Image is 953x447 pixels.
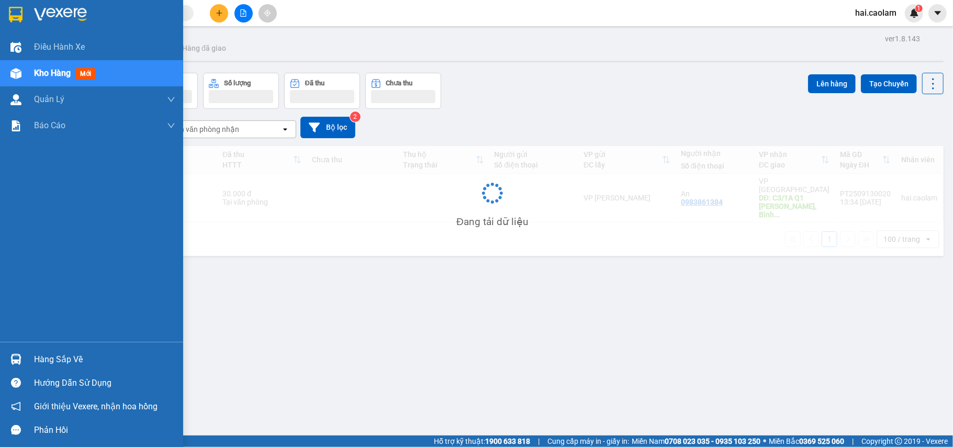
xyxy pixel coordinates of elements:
[11,378,21,388] span: question-circle
[34,400,158,413] span: Giới thiệu Vexere, nhận hoa hồng
[928,4,947,23] button: caret-down
[300,117,355,138] button: Bộ lọc
[852,435,854,447] span: |
[203,73,279,109] button: Số lượng
[167,95,175,104] span: down
[895,438,902,445] span: copyright
[933,8,943,18] span: caret-down
[34,119,65,132] span: Báo cáo
[34,68,71,78] span: Kho hàng
[216,9,223,17] span: plus
[10,354,21,365] img: warehouse-icon
[11,425,21,435] span: message
[167,121,175,130] span: down
[210,4,228,23] button: plus
[10,120,21,131] img: solution-icon
[284,73,360,109] button: Đã thu
[88,40,144,48] b: [DOMAIN_NAME]
[10,42,21,53] img: warehouse-icon
[917,5,921,12] span: 1
[34,93,64,106] span: Quản Lý
[915,5,923,12] sup: 1
[547,435,629,447] span: Cung cấp máy in - giấy in:
[76,68,95,80] span: mới
[13,68,59,117] b: [PERSON_NAME]
[88,50,144,63] li: (c) 2017
[485,437,530,445] strong: 1900 633 818
[861,74,917,93] button: Tạo Chuyến
[434,435,530,447] span: Hỗ trợ kỹ thuật:
[234,4,253,23] button: file-add
[34,40,85,53] span: Điều hành xe
[114,13,139,38] img: logo.jpg
[847,6,905,19] span: hai.caolam
[799,437,844,445] strong: 0369 525 060
[11,401,21,411] span: notification
[281,125,289,133] svg: open
[34,422,175,438] div: Phản hồi
[174,36,234,61] button: Hàng đã giao
[665,437,760,445] strong: 0708 023 035 - 0935 103 250
[34,352,175,367] div: Hàng sắp về
[910,8,919,18] img: icon-new-feature
[350,111,361,122] sup: 2
[34,375,175,391] div: Hướng dẫn sử dụng
[365,73,441,109] button: Chưa thu
[167,124,239,135] div: Chọn văn phòng nhận
[808,74,856,93] button: Lên hàng
[769,435,844,447] span: Miền Bắc
[240,9,247,17] span: file-add
[885,33,920,44] div: ver 1.8.143
[10,94,21,105] img: warehouse-icon
[386,80,413,87] div: Chưa thu
[10,68,21,79] img: warehouse-icon
[264,9,271,17] span: aim
[763,439,766,443] span: ⚪️
[68,15,100,100] b: BIÊN NHẬN GỬI HÀNG HÓA
[632,435,760,447] span: Miền Nam
[9,7,23,23] img: logo-vxr
[224,80,251,87] div: Số lượng
[259,4,277,23] button: aim
[305,80,324,87] div: Đã thu
[456,214,528,230] div: Đang tải dữ liệu
[538,435,540,447] span: |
